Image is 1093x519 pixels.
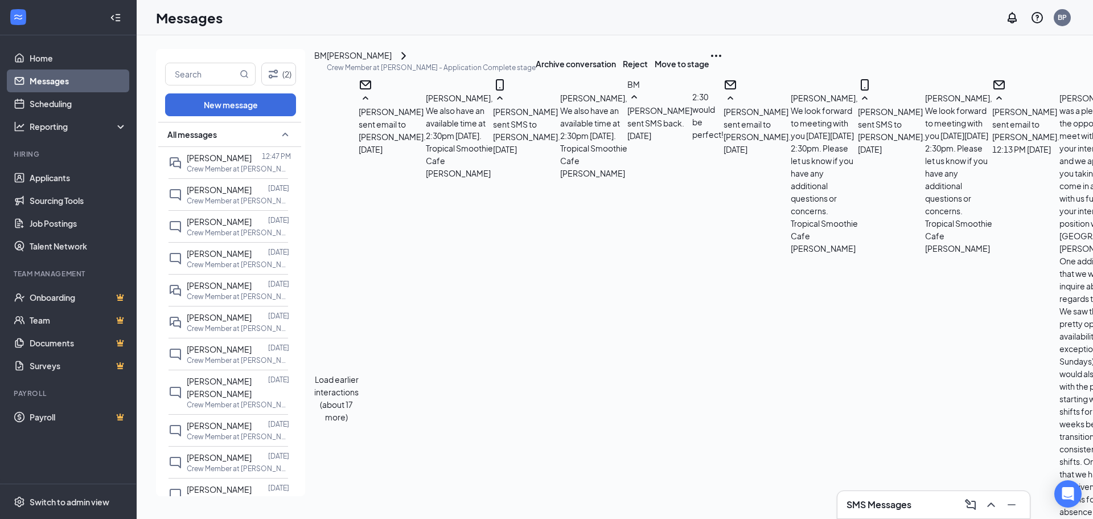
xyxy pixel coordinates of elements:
svg: Minimize [1005,498,1018,512]
p: [DATE] [268,343,289,353]
svg: Notifications [1005,11,1019,24]
svg: ChatInactive [169,488,182,501]
a: TeamCrown [30,309,127,332]
span: [DATE] [359,143,383,156]
svg: SmallChevronUp [627,91,641,104]
svg: Filter [266,67,280,81]
svg: Email [992,78,1006,92]
a: Sourcing Tools [30,189,127,212]
svg: Collapse [110,12,121,23]
div: BM [314,49,327,62]
p: Crew Member at [PERSON_NAME] [187,355,289,365]
svg: MobileSms [858,78,872,92]
a: Applicants [30,166,127,189]
div: BM [627,78,724,91]
a: PayrollCrown [30,406,127,428]
p: Crew Member at [PERSON_NAME] [187,400,289,410]
button: ComposeMessage [961,496,980,514]
p: Crew Member at [PERSON_NAME] [187,196,289,206]
svg: DoubleChat [169,316,182,329]
svg: Settings [14,496,25,508]
svg: SmallChevronUp [359,92,372,105]
svg: SmallChevronUp [278,128,292,141]
div: Switch to admin view [30,496,109,508]
svg: WorkstreamLogo [13,11,24,23]
a: SurveysCrown [30,354,127,377]
span: [PERSON_NAME] [187,420,252,431]
button: ChevronUp [982,496,1000,514]
span: [PERSON_NAME] [187,312,252,322]
p: Crew Member at [PERSON_NAME] [187,292,289,301]
svg: ChatInactive [169,188,182,202]
span: [PERSON_NAME] [187,344,252,354]
a: Job Postings [30,212,127,235]
a: Scheduling [30,92,127,115]
p: Crew Member at [PERSON_NAME] - Application Complete stage [327,63,536,72]
span: [PERSON_NAME] [187,216,252,227]
p: [DATE] [268,279,289,289]
div: Team Management [14,269,125,279]
span: [PERSON_NAME] sent email to [PERSON_NAME]. [724,107,791,142]
div: [PERSON_NAME] [327,49,392,63]
span: [PERSON_NAME] [187,185,252,195]
button: Load earlier interactions (about 17 more) [314,373,359,423]
span: [PERSON_NAME] sent SMS back. [627,105,692,128]
a: Home [30,47,127,70]
button: Archive conversation [536,49,616,78]
p: [DATE] [268,183,289,193]
svg: DoubleChat [169,156,182,170]
p: Crew Member at [PERSON_NAME] [187,464,289,473]
svg: Analysis [14,121,25,132]
svg: ChevronUp [984,498,998,512]
svg: ChevronRight [397,49,410,63]
a: Talent Network [30,235,127,258]
p: [DATE] [268,419,289,429]
svg: Email [724,78,737,92]
svg: ComposeMessage [964,498,977,512]
button: Move to stage [655,49,709,78]
svg: MagnifyingGlass [240,70,249,79]
p: [DATE] [268,215,289,225]
span: [PERSON_NAME] sent email to [PERSON_NAME]. [992,107,1059,142]
div: BP [1058,13,1067,22]
svg: SmallChevronUp [858,92,872,105]
a: Messages [30,70,127,92]
span: [PERSON_NAME], We also have an available time at 2:30pm [DATE]. Tropical Smoothie Cafe [PERSON_NAME] [426,93,493,178]
p: [DATE] [268,311,289,321]
p: 12:47 PM [262,152,291,161]
div: Payroll [14,389,125,398]
svg: DoubleChat [169,284,182,297]
p: Crew Member at [PERSON_NAME] [187,164,289,174]
span: 2:30 would be perfect! [692,92,724,140]
button: New message [165,93,296,116]
span: [PERSON_NAME] sent email to [PERSON_NAME]. [359,107,426,142]
h1: Messages [156,8,223,27]
span: [PERSON_NAME] [187,248,252,259]
p: Crew Member at [PERSON_NAME] [187,228,289,238]
div: Reporting [30,121,128,132]
span: All messages [167,129,217,140]
span: [PERSON_NAME] sent SMS to [PERSON_NAME]. [858,107,925,142]
svg: ChatInactive [169,386,182,399]
button: Reject [623,49,648,78]
div: Hiring [14,149,125,159]
p: [DATE] [268,483,289,493]
span: [PERSON_NAME] [187,484,252,495]
p: Crew Member at [PERSON_NAME] [187,432,289,442]
p: [DATE] [268,451,289,461]
span: [PERSON_NAME], We also have an available time at 2:30pm [DATE]. Tropical Smoothie Cafe [PERSON_NAME] [560,93,627,178]
span: [PERSON_NAME], We look forward to meeting with you [DATE][DATE] 2:30pm. Please let us know if you... [925,93,992,254]
span: [PERSON_NAME] [187,153,252,163]
a: OnboardingCrown [30,286,127,309]
span: [DATE] 12:13 PM [992,143,1051,156]
button: Minimize [1002,496,1021,514]
p: Crew Member at [PERSON_NAME] [187,260,289,269]
svg: SmallChevronUp [724,92,737,105]
svg: ChatInactive [169,348,182,361]
button: Filter (2) [261,63,296,85]
span: [DATE] [493,143,517,156]
svg: ChatInactive [169,424,182,438]
span: [PERSON_NAME], We look forward to meeting with you [DATE][DATE] 2:30pm. Please let us know if you... [791,93,858,254]
a: DocumentsCrown [30,332,127,354]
